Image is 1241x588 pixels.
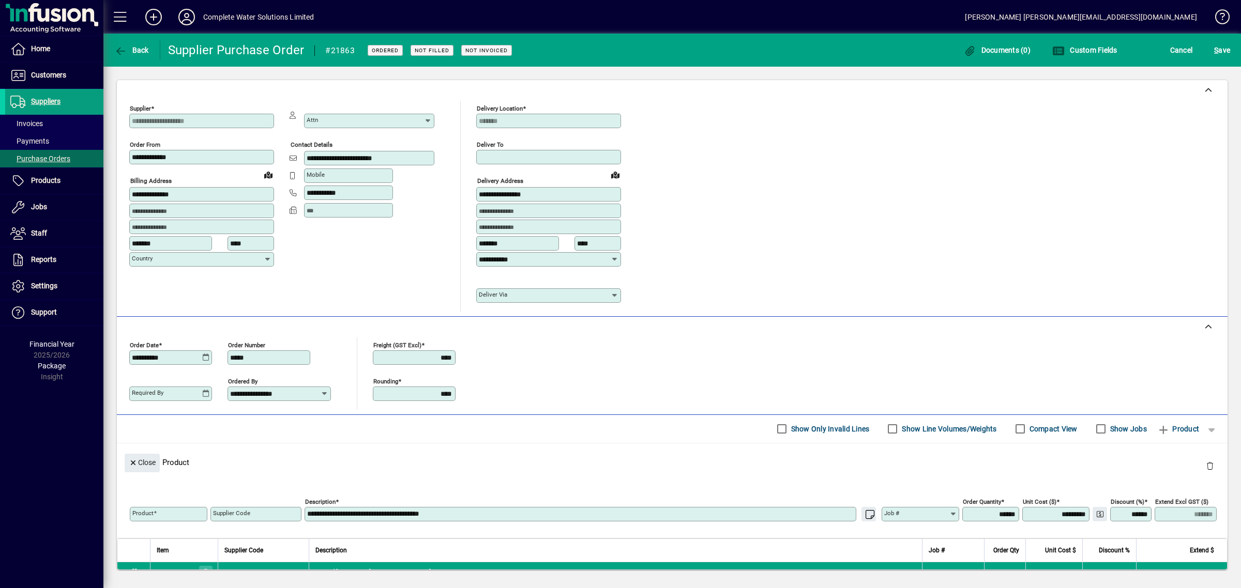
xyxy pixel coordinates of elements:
[1198,461,1222,470] app-page-header-button: Delete
[1045,545,1076,556] span: Unit Cost $
[1214,42,1230,58] span: ave
[1111,498,1144,505] mat-label: Discount (%)
[125,454,160,472] button: Close
[228,377,258,384] mat-label: Ordered by
[5,168,103,194] a: Products
[38,362,66,370] span: Package
[1190,545,1214,556] span: Extend $
[157,545,169,556] span: Item
[132,509,154,517] mat-label: Product
[5,36,103,62] a: Home
[1093,507,1107,521] button: Change Price Levels
[130,341,159,348] mat-label: Order date
[5,150,103,167] a: Purchase Orders
[307,171,325,178] mat-label: Mobile
[1157,421,1199,437] span: Product
[5,300,103,326] a: Support
[132,255,153,262] mat-label: Country
[1212,41,1233,59] button: Save
[31,282,57,290] span: Settings
[1170,42,1193,58] span: Cancel
[984,562,1025,583] td: 1.0000
[114,46,149,54] span: Back
[1155,498,1208,505] mat-label: Extend excl GST ($)
[5,115,103,132] a: Invoices
[117,443,1228,481] div: Product
[993,545,1019,556] span: Order Qty
[5,63,103,88] a: Customers
[5,132,103,150] a: Payments
[315,545,347,556] span: Description
[963,498,1001,505] mat-label: Order Quantity
[31,203,47,211] span: Jobs
[31,229,47,237] span: Staff
[10,154,70,163] span: Purchase Orders
[112,41,152,59] button: Back
[1136,562,1227,583] td: 7915.32
[607,166,624,183] a: View on map
[203,9,314,25] div: Complete Water Solutions Limited
[130,105,151,112] mat-label: Supplier
[10,119,43,128] span: Invoices
[1168,41,1195,59] button: Cancel
[963,46,1031,54] span: Documents (0)
[415,47,449,54] span: Not Filled
[479,291,507,298] mat-label: Deliver via
[260,166,277,183] a: View on map
[29,340,74,348] span: Financial Year
[1207,2,1228,36] a: Knowledge Base
[31,44,50,53] span: Home
[31,71,66,79] span: Customers
[156,567,190,577] div: 99248695
[929,545,945,556] span: Job #
[373,377,398,384] mat-label: Rounding
[1027,424,1078,434] label: Compact View
[31,308,57,316] span: Support
[477,141,504,148] mat-label: Deliver To
[5,247,103,273] a: Reports
[224,545,263,556] span: Supplier Code
[129,454,156,471] span: Close
[373,341,421,348] mat-label: Freight (GST excl)
[465,47,508,54] span: Not Invoiced
[1082,562,1136,583] td: 0.00
[137,8,170,26] button: Add
[132,389,163,396] mat-label: Required by
[31,255,56,264] span: Reports
[1052,46,1117,54] span: Custom Fields
[789,424,870,434] label: Show Only Invalid Lines
[372,47,399,54] span: Ordered
[965,9,1197,25] div: [PERSON_NAME] [PERSON_NAME][EMAIL_ADDRESS][DOMAIN_NAME]
[5,194,103,220] a: Jobs
[130,141,160,148] mat-label: Order from
[1099,545,1130,556] span: Discount %
[900,424,996,434] label: Show Line Volumes/Weights
[31,97,60,105] span: Suppliers
[1050,41,1120,59] button: Custom Fields
[10,137,49,145] span: Payments
[213,509,250,517] mat-label: Supplier Code
[305,498,336,505] mat-label: Description
[928,567,945,577] span: 1961
[228,341,265,348] mat-label: Order number
[1108,424,1147,434] label: Show Jobs
[307,116,318,123] mat-label: Attn
[170,8,203,26] button: Profile
[1023,498,1056,505] mat-label: Unit Cost ($)
[325,42,355,59] div: #21863
[103,41,160,59] app-page-header-button: Back
[314,567,522,577] span: Grundfos NBGE [PHONE_NUMBER]/219 ACAE2CESBQQEOWB
[5,273,103,299] a: Settings
[1214,46,1218,54] span: S
[1025,562,1082,583] td: 7915.3200
[477,105,523,112] mat-label: Delivery Location
[1152,420,1204,438] button: Product
[5,221,103,246] a: Staff
[122,457,162,467] app-page-header-button: Close
[884,509,899,517] mat-label: Job #
[1198,454,1222,478] button: Delete
[961,41,1033,59] button: Documents (0)
[31,176,60,184] span: Products
[168,42,305,58] div: Supplier Purchase Order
